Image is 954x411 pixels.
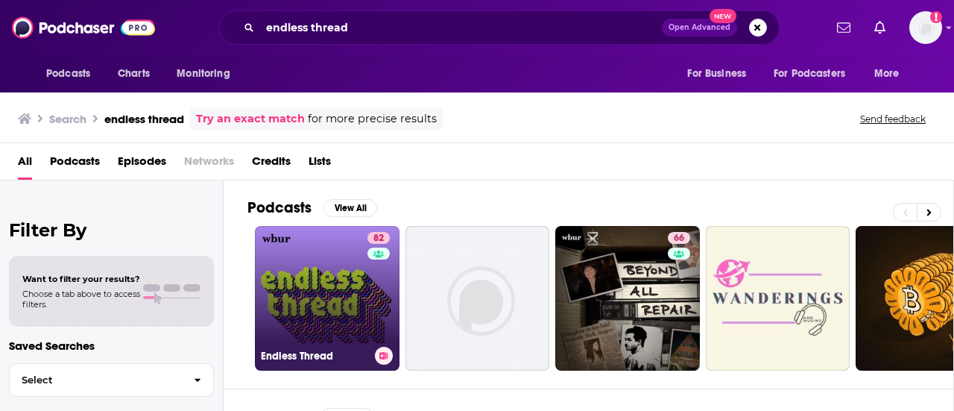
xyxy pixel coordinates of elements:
h3: Endless Thread [261,350,369,363]
span: For Business [687,63,746,84]
button: open menu [677,60,765,88]
a: Podcasts [50,149,100,180]
span: More [874,63,900,84]
span: 66 [674,231,684,246]
a: Show notifications dropdown [831,15,856,40]
h2: Podcasts [247,198,312,217]
button: open menu [864,60,918,88]
a: 82 [367,232,390,244]
span: Select [10,375,182,385]
button: open menu [166,60,249,88]
a: 66 [668,232,690,244]
button: Select [9,363,214,397]
button: View All [323,199,377,217]
div: Search podcasts, credits, & more... [219,10,780,45]
svg: Add a profile image [930,11,942,23]
span: Logged in as hconnor [909,11,942,44]
button: Open AdvancedNew [662,19,737,37]
a: Episodes [118,149,166,180]
span: Choose a tab above to access filters. [22,289,140,310]
h3: Search [49,112,86,126]
a: Try an exact match [196,110,305,128]
a: Show notifications dropdown [868,15,891,40]
span: For Podcasters [774,63,845,84]
h3: endless thread [104,112,184,126]
span: 82 [373,231,384,246]
h2: Filter By [9,219,214,241]
span: for more precise results [308,110,437,128]
span: Networks [184,149,234,180]
img: Podchaser - Follow, Share and Rate Podcasts [12,13,155,42]
span: Charts [118,63,150,84]
p: Saved Searches [9,339,214,353]
a: Lists [309,149,331,180]
a: 82Endless Thread [255,226,399,371]
input: Search podcasts, credits, & more... [260,16,662,40]
a: Credits [252,149,291,180]
button: open menu [764,60,867,88]
span: Open Advanced [669,24,730,31]
a: Charts [108,60,159,88]
button: Show profile menu [909,11,942,44]
span: New [710,9,736,23]
span: Podcasts [46,63,90,84]
span: Monitoring [177,63,230,84]
button: Send feedback [856,113,930,125]
button: open menu [36,60,110,88]
img: User Profile [909,11,942,44]
a: PodcastsView All [247,198,377,217]
a: All [18,149,32,180]
a: 66 [555,226,700,371]
span: Want to filter your results? [22,274,140,284]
